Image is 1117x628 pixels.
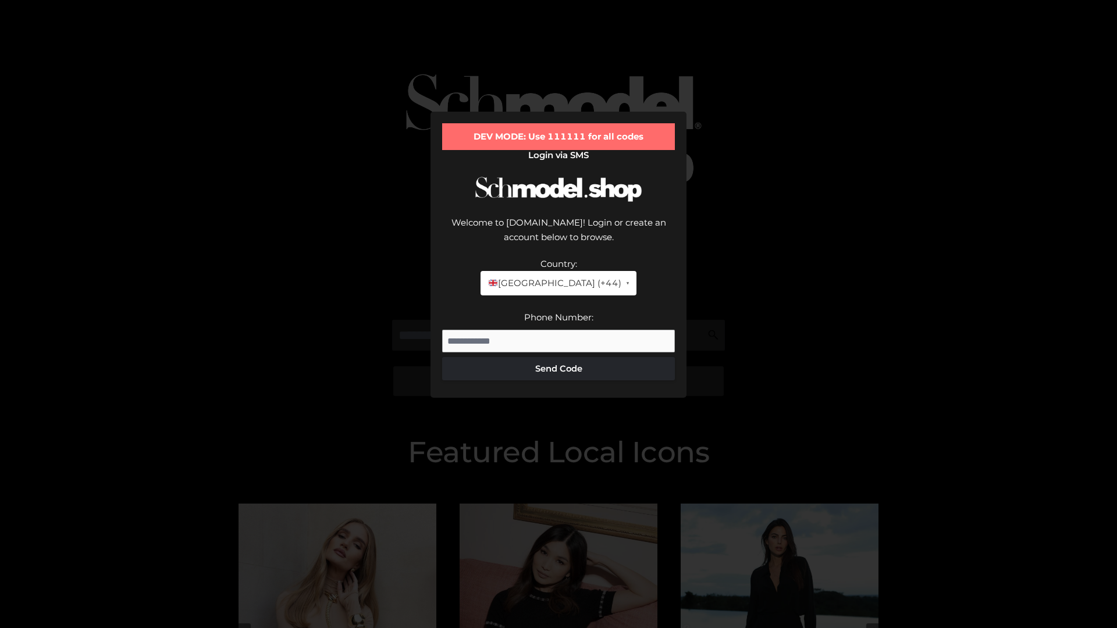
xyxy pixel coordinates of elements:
span: [GEOGRAPHIC_DATA] (+44) [488,276,621,291]
img: 🇬🇧 [489,279,497,287]
label: Country: [540,258,577,269]
button: Send Code [442,357,675,380]
label: Phone Number: [524,312,593,323]
img: Schmodel Logo [471,166,646,212]
h2: Login via SMS [442,150,675,160]
div: Welcome to [DOMAIN_NAME]! Login or create an account below to browse. [442,215,675,256]
div: DEV MODE: Use 111111 for all codes [442,123,675,150]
